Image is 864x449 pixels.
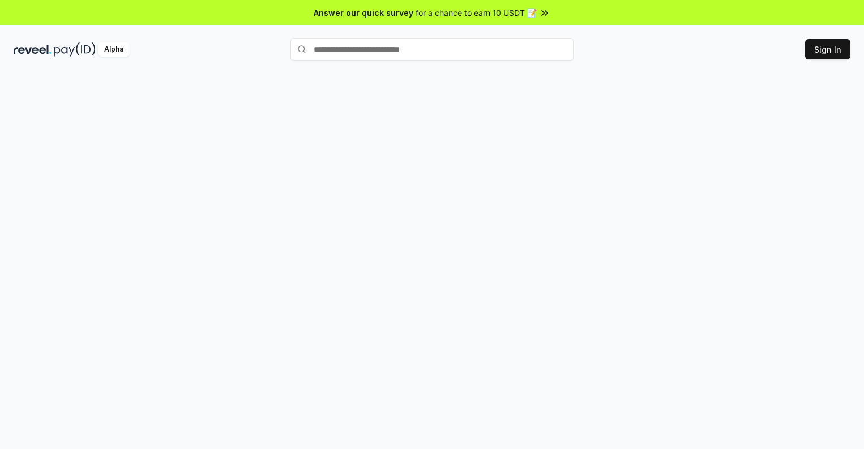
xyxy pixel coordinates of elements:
[98,42,130,57] div: Alpha
[416,7,537,19] span: for a chance to earn 10 USDT 📝
[54,42,96,57] img: pay_id
[14,42,52,57] img: reveel_dark
[805,39,850,59] button: Sign In
[314,7,413,19] span: Answer our quick survey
